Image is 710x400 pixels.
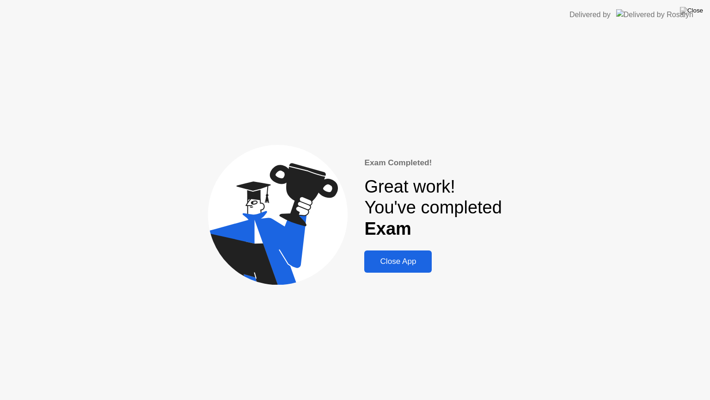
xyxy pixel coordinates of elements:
[364,157,502,169] div: Exam Completed!
[367,257,429,266] div: Close App
[364,219,411,238] b: Exam
[569,9,611,20] div: Delivered by
[616,9,693,20] img: Delivered by Rosalyn
[364,176,502,240] div: Great work! You've completed
[680,7,703,14] img: Close
[364,250,432,273] button: Close App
